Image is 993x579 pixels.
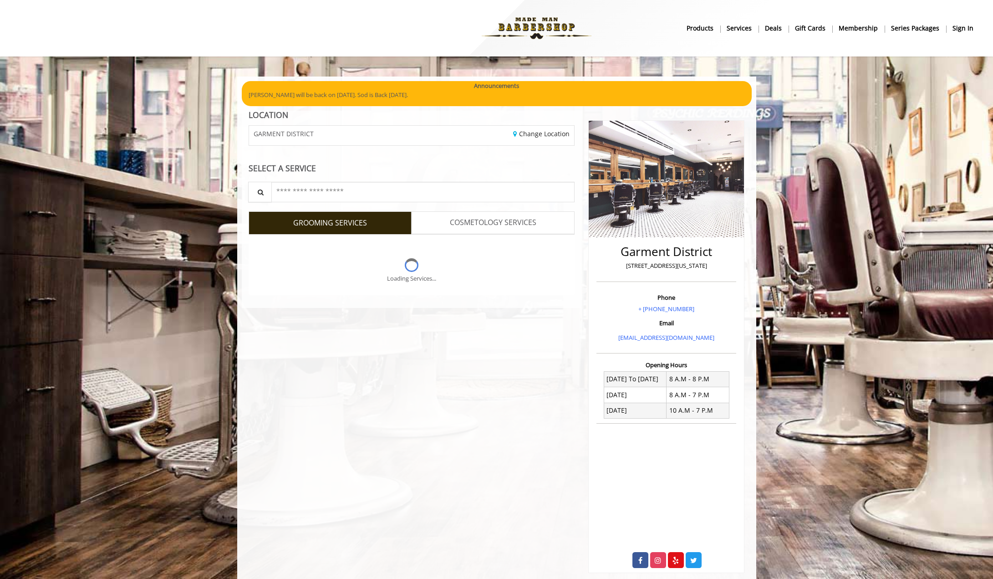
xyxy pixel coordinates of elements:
p: [PERSON_NAME] will be back on [DATE]. Sod is Back [DATE]. [249,90,745,100]
h3: Phone [599,294,734,301]
div: Loading Services... [387,274,436,283]
td: 8 A.M - 8 P.M [667,371,729,387]
a: ServicesServices [720,21,759,35]
div: SELECT A SERVICE [249,164,575,173]
b: LOCATION [249,109,288,120]
b: sign in [952,23,973,33]
a: MembershipMembership [832,21,885,35]
a: + [PHONE_NUMBER] [638,305,694,313]
b: Series packages [891,23,939,33]
td: [DATE] [604,387,667,403]
a: Series packagesSeries packages [885,21,946,35]
a: DealsDeals [759,21,789,35]
td: [DATE] To [DATE] [604,371,667,387]
button: Service Search [248,182,272,202]
h3: Email [599,320,734,326]
a: Productsproducts [680,21,720,35]
a: [EMAIL_ADDRESS][DOMAIN_NAME] [618,333,714,342]
b: Membership [839,23,878,33]
img: Made Man Barbershop logo [474,3,599,53]
b: gift cards [795,23,825,33]
td: 8 A.M - 7 P.M [667,387,729,403]
span: GARMENT DISTRICT [254,130,314,137]
h2: Garment District [599,245,734,258]
span: GROOMING SERVICES [293,217,367,229]
a: sign insign in [946,21,980,35]
h3: Opening Hours [596,362,736,368]
b: Announcements [474,81,519,91]
b: Services [727,23,752,33]
div: Grooming services [249,234,575,295]
b: Deals [765,23,782,33]
a: Change Location [513,129,570,138]
td: 10 A.M - 7 P.M [667,403,729,418]
p: [STREET_ADDRESS][US_STATE] [599,261,734,271]
b: products [687,23,713,33]
span: COSMETOLOGY SERVICES [450,217,536,229]
a: Gift cardsgift cards [789,21,832,35]
td: [DATE] [604,403,667,418]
